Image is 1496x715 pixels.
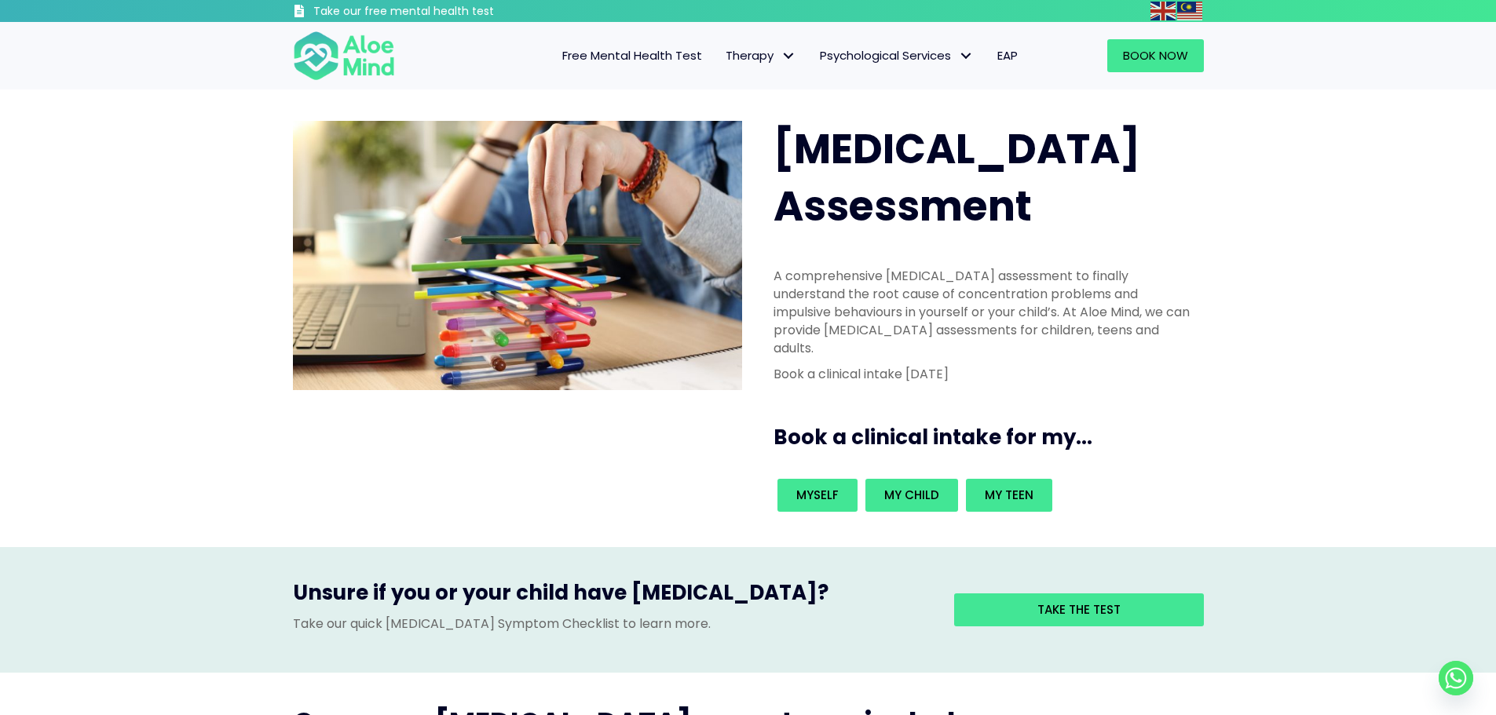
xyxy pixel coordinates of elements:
p: A comprehensive [MEDICAL_DATA] assessment to finally understand the root cause of concentration p... [774,267,1194,358]
span: Free Mental Health Test [562,47,702,64]
h3: Unsure if you or your child have [MEDICAL_DATA]? [293,578,931,615]
span: My teen [985,487,1033,503]
a: Malay [1177,2,1204,20]
span: Therapy: submenu [777,45,800,67]
span: Psychological Services [820,47,974,64]
img: Aloe mind Logo [293,30,395,82]
a: Take our free mental health test [293,4,578,22]
a: My child [865,479,958,512]
a: English [1150,2,1177,20]
a: My teen [966,479,1052,512]
h3: Book a clinical intake for my... [774,423,1210,451]
span: Myself [796,487,839,503]
a: TherapyTherapy: submenu [714,39,808,72]
span: Psychological Services: submenu [955,45,978,67]
span: [MEDICAL_DATA] Assessment [774,120,1140,235]
a: Whatsapp [1439,661,1473,695]
span: EAP [997,47,1018,64]
p: Book a clinical intake [DATE] [774,365,1194,383]
a: Free Mental Health Test [550,39,714,72]
p: Take our quick [MEDICAL_DATA] Symptom Checklist to learn more. [293,615,931,633]
a: Book Now [1107,39,1204,72]
img: en [1150,2,1176,20]
a: EAP [986,39,1030,72]
nav: Menu [415,39,1030,72]
a: Myself [777,479,858,512]
img: ADHD photo [293,121,742,390]
div: Book an intake for my... [774,475,1194,516]
span: Take the test [1037,601,1121,618]
h3: Take our free mental health test [313,4,578,20]
span: Book Now [1123,47,1188,64]
a: Psychological ServicesPsychological Services: submenu [808,39,986,72]
span: My child [884,487,939,503]
img: ms [1177,2,1202,20]
a: Take the test [954,593,1204,626]
span: Therapy [726,47,796,64]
